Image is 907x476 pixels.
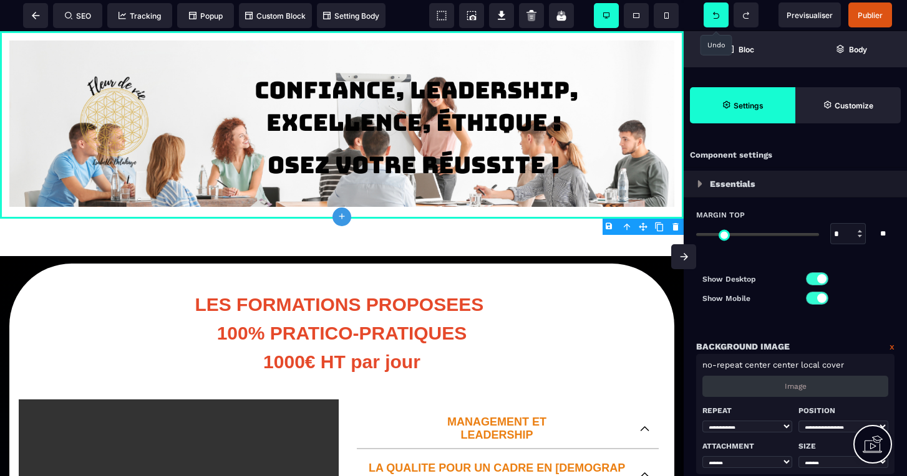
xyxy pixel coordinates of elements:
[189,11,223,21] span: Popup
[798,439,888,454] p: Size
[778,2,841,27] span: Preview
[785,382,807,391] p: Image
[798,403,888,418] p: Position
[459,3,484,28] span: Screenshot
[702,403,792,418] p: Repeat
[696,210,745,220] span: Margin Top
[702,360,742,369] span: no-repeat
[696,339,790,354] p: Background Image
[835,101,873,110] strong: Customize
[65,11,91,21] span: SEO
[801,360,820,369] span: local
[734,101,764,110] strong: Settings
[323,11,379,21] span: Setting Body
[795,87,901,123] span: Open Style Manager
[690,87,795,123] span: Settings
[787,11,833,20] span: Previsualiser
[822,360,844,369] span: cover
[366,384,628,411] p: MANAGEMENT ET LEADERSHIP
[245,11,306,21] span: Custom Block
[710,176,755,191] p: Essentials
[702,292,795,305] p: Show Mobile
[366,431,628,457] p: LA QUALITE POUR UN CADRE EN [DEMOGRAPHIC_DATA]
[195,263,488,341] b: LES FORMATIONS PROPOSEES 100% PRATICO-PRATIQUES 1000€ HT par jour
[739,45,754,54] strong: Bloc
[702,273,795,285] p: Show Desktop
[795,31,907,67] span: Open Layer Manager
[429,3,454,28] span: View components
[9,9,674,176] img: a3b1ad1e8b439d3f3fa79fa4d0b74b86_Bandeau_site_wordpress_linkdln-11.png
[702,439,792,454] p: Attachment
[858,11,883,20] span: Publier
[119,11,161,21] span: Tracking
[684,143,907,168] div: Component settings
[745,360,798,369] span: center center
[890,339,895,354] a: x
[697,180,702,188] img: loading
[849,45,867,54] strong: Body
[684,31,795,67] span: Open Blocks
